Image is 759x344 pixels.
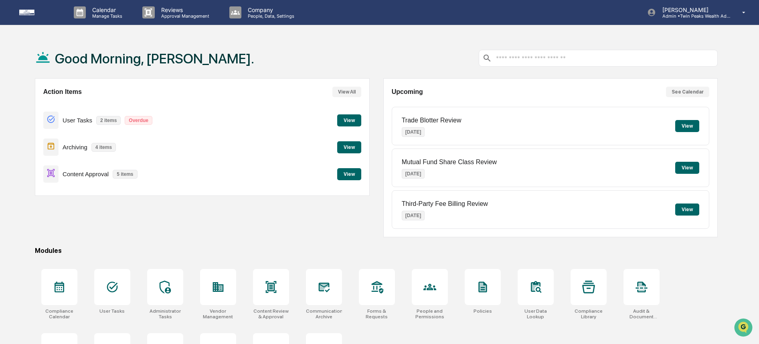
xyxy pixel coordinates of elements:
button: View [337,168,361,180]
div: Policies [474,308,492,314]
button: Start new chat [136,64,146,73]
p: Overdue [125,116,152,125]
p: Archiving [63,144,87,151]
div: Content Review & Approval [253,308,289,320]
div: Administrator Tasks [147,308,183,320]
p: Mutual Fund Share Class Review [402,159,497,166]
span: Attestations [66,101,99,109]
a: View [337,116,361,124]
p: Admin • Twin Peaks Wealth Advisors [656,13,731,19]
p: 4 items [91,143,116,152]
p: How can we help? [8,17,146,30]
h2: Action Items [43,88,82,96]
p: 2 items [96,116,121,125]
button: View [337,114,361,126]
div: User Data Lookup [518,308,554,320]
div: Audit & Document Logs [623,308,660,320]
p: People, Data, Settings [241,13,298,19]
a: 🗄️Attestations [55,98,103,112]
div: 🖐️ [8,102,14,108]
div: Vendor Management [200,308,236,320]
p: Manage Tasks [86,13,126,19]
div: 🔎 [8,117,14,124]
div: Start new chat [27,61,132,69]
div: Forms & Requests [359,308,395,320]
h1: Good Morning, [PERSON_NAME]. [55,51,254,67]
a: View [337,143,361,151]
button: View [337,141,361,153]
img: logo [19,10,58,15]
div: Compliance Calendar [41,308,77,320]
a: View [337,170,361,177]
div: People and Permissions [412,308,448,320]
div: Modules [35,247,718,254]
span: Pylon [80,136,97,142]
a: 🖐️Preclearance [5,98,55,112]
h2: Upcoming [392,88,423,96]
span: Preclearance [16,101,52,109]
p: Approval Management [155,13,213,19]
a: 🔎Data Lookup [5,113,54,128]
iframe: Open customer support [733,318,755,339]
p: [DATE] [402,127,425,137]
img: 1746055101610-c473b297-6a78-478c-a979-82029cc54cd1 [8,61,22,76]
a: Powered byPylon [57,136,97,142]
p: Reviews [155,6,213,13]
p: [DATE] [402,169,425,179]
p: [DATE] [402,211,425,220]
div: User Tasks [99,308,125,314]
p: [PERSON_NAME] [656,6,731,13]
p: Company [241,6,298,13]
div: 🗄️ [58,102,65,108]
button: View All [332,87,361,97]
p: Content Approval [63,171,109,177]
div: We're available if you need us! [27,69,101,76]
button: See Calendar [666,87,709,97]
button: View [675,204,699,216]
p: 5 items [113,170,137,179]
p: User Tasks [63,117,92,124]
p: Calendar [86,6,126,13]
div: Communications Archive [306,308,342,320]
span: Data Lookup [16,116,51,124]
button: View [675,120,699,132]
div: Compliance Library [571,308,607,320]
button: View [675,162,699,174]
p: Third-Party Fee Billing Review [402,200,488,208]
p: Trade Blotter Review [402,117,461,124]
